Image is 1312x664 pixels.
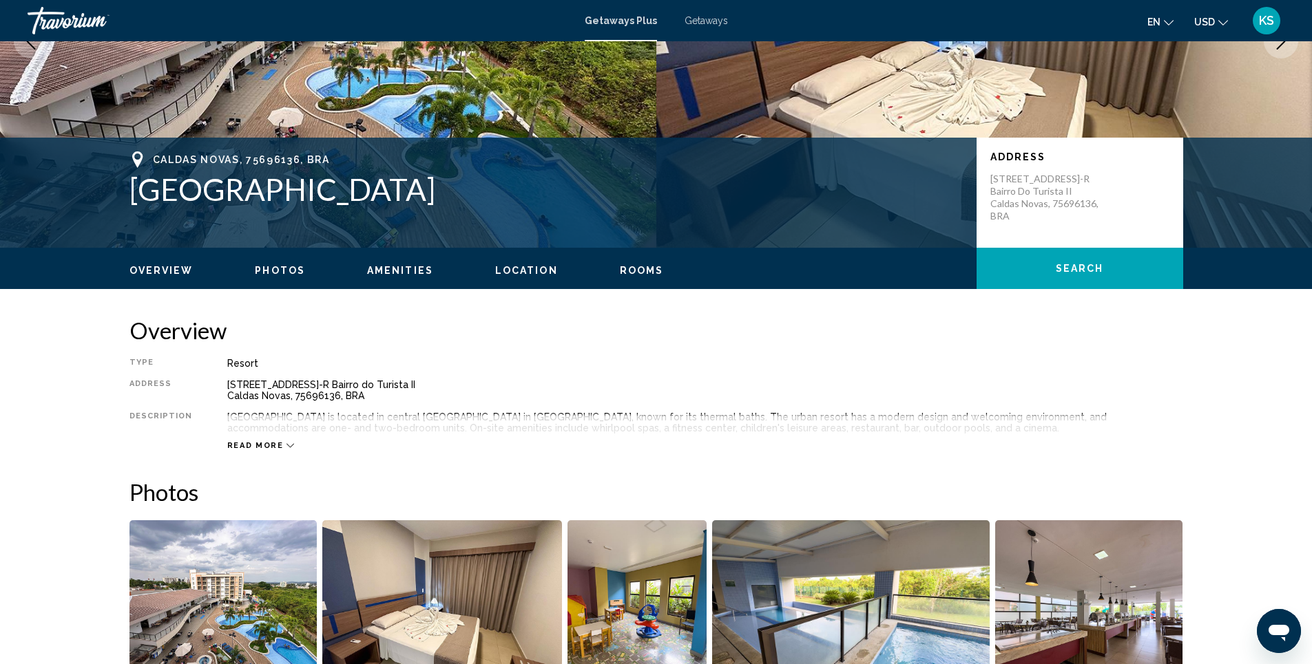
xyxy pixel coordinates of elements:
span: USD [1194,17,1215,28]
div: Description [129,411,193,433]
button: Change language [1147,12,1174,32]
span: Amenities [367,265,433,276]
h1: [GEOGRAPHIC_DATA] [129,171,963,207]
h2: Overview [129,317,1183,344]
button: Search [977,248,1183,289]
a: Travorium [28,7,571,34]
span: KS [1259,14,1274,28]
button: Change currency [1194,12,1228,32]
button: Next image [1264,24,1298,58]
button: Overview [129,264,194,277]
button: Rooms [620,264,664,277]
button: Location [495,264,558,277]
p: Address [990,151,1169,162]
span: Overview [129,265,194,276]
button: Read more [227,440,295,451]
span: Search [1056,264,1104,275]
span: Read more [227,441,284,450]
div: [GEOGRAPHIC_DATA] is located in central [GEOGRAPHIC_DATA] in [GEOGRAPHIC_DATA], known for its the... [227,411,1183,433]
div: Resort [227,358,1183,369]
span: en [1147,17,1160,28]
button: Photos [255,264,305,277]
span: Location [495,265,558,276]
span: Photos [255,265,305,276]
div: Address [129,379,193,401]
h2: Photos [129,478,1183,506]
button: User Menu [1249,6,1284,35]
p: [STREET_ADDRESS]-R Bairro do Turista II Caldas Novas, 75696136, BRA [990,173,1101,222]
div: Type [129,358,193,369]
iframe: Button to launch messaging window [1257,609,1301,653]
a: Getaways Plus [585,15,657,26]
span: Rooms [620,265,664,276]
span: Caldas Novas, 75696136, BRA [153,154,330,165]
button: Previous image [14,24,48,58]
button: Amenities [367,264,433,277]
div: [STREET_ADDRESS]-R Bairro do Turista II Caldas Novas, 75696136, BRA [227,379,1183,401]
a: Getaways [685,15,728,26]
